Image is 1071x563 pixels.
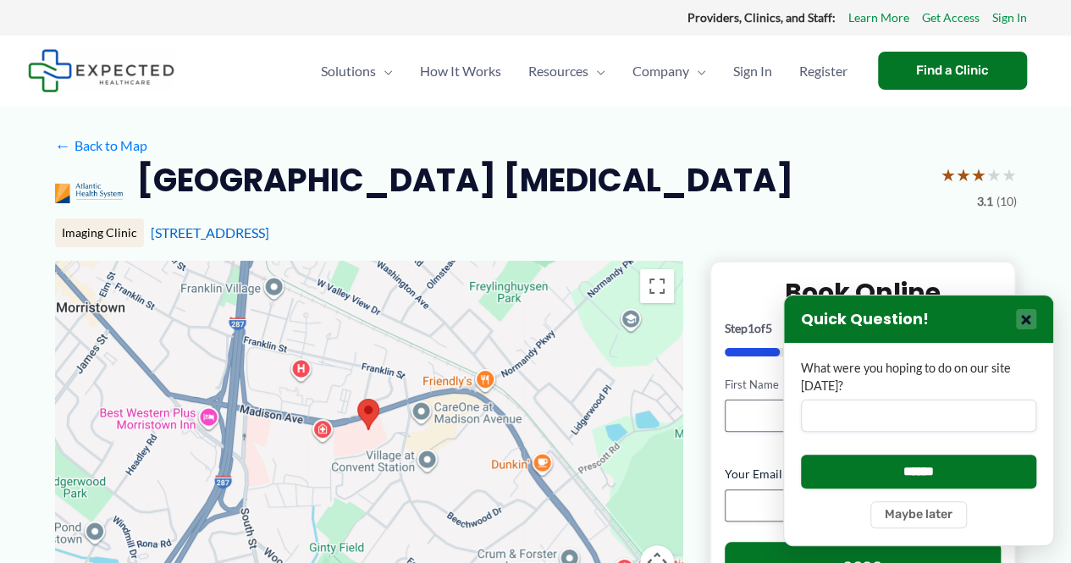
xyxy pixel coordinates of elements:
[55,133,147,158] a: ←Back to Map
[588,41,605,101] span: Menu Toggle
[619,41,720,101] a: CompanyMenu Toggle
[687,10,836,25] strong: Providers, Clinics, and Staff:
[136,159,793,201] h2: [GEOGRAPHIC_DATA] [MEDICAL_DATA]
[55,137,71,153] span: ←
[640,269,674,303] button: Toggle fullscreen view
[799,41,847,101] span: Register
[956,159,971,190] span: ★
[1002,159,1017,190] span: ★
[1016,309,1036,329] button: Close
[725,466,1002,483] label: Your Email Address
[801,310,929,329] h3: Quick Question!
[720,41,786,101] a: Sign In
[977,190,993,213] span: 3.1
[725,276,1002,309] h2: Book Online
[725,377,858,393] label: First Name
[971,159,986,190] span: ★
[632,41,689,101] span: Company
[420,41,501,101] span: How It Works
[406,41,515,101] a: How It Works
[733,41,772,101] span: Sign In
[515,41,619,101] a: ResourcesMenu Toggle
[786,41,861,101] a: Register
[748,321,754,335] span: 1
[151,224,269,240] a: [STREET_ADDRESS]
[992,7,1027,29] a: Sign In
[941,159,956,190] span: ★
[307,41,406,101] a: SolutionsMenu Toggle
[307,41,861,101] nav: Primary Site Navigation
[376,41,393,101] span: Menu Toggle
[986,159,1002,190] span: ★
[689,41,706,101] span: Menu Toggle
[878,52,1027,90] a: Find a Clinic
[55,218,144,247] div: Imaging Clinic
[801,360,1036,395] label: What were you hoping to do on our site [DATE]?
[996,190,1017,213] span: (10)
[321,41,376,101] span: Solutions
[765,321,772,335] span: 5
[848,7,909,29] a: Learn More
[28,49,174,92] img: Expected Healthcare Logo - side, dark font, small
[725,323,1002,334] p: Step of
[922,7,980,29] a: Get Access
[528,41,588,101] span: Resources
[870,501,967,528] button: Maybe later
